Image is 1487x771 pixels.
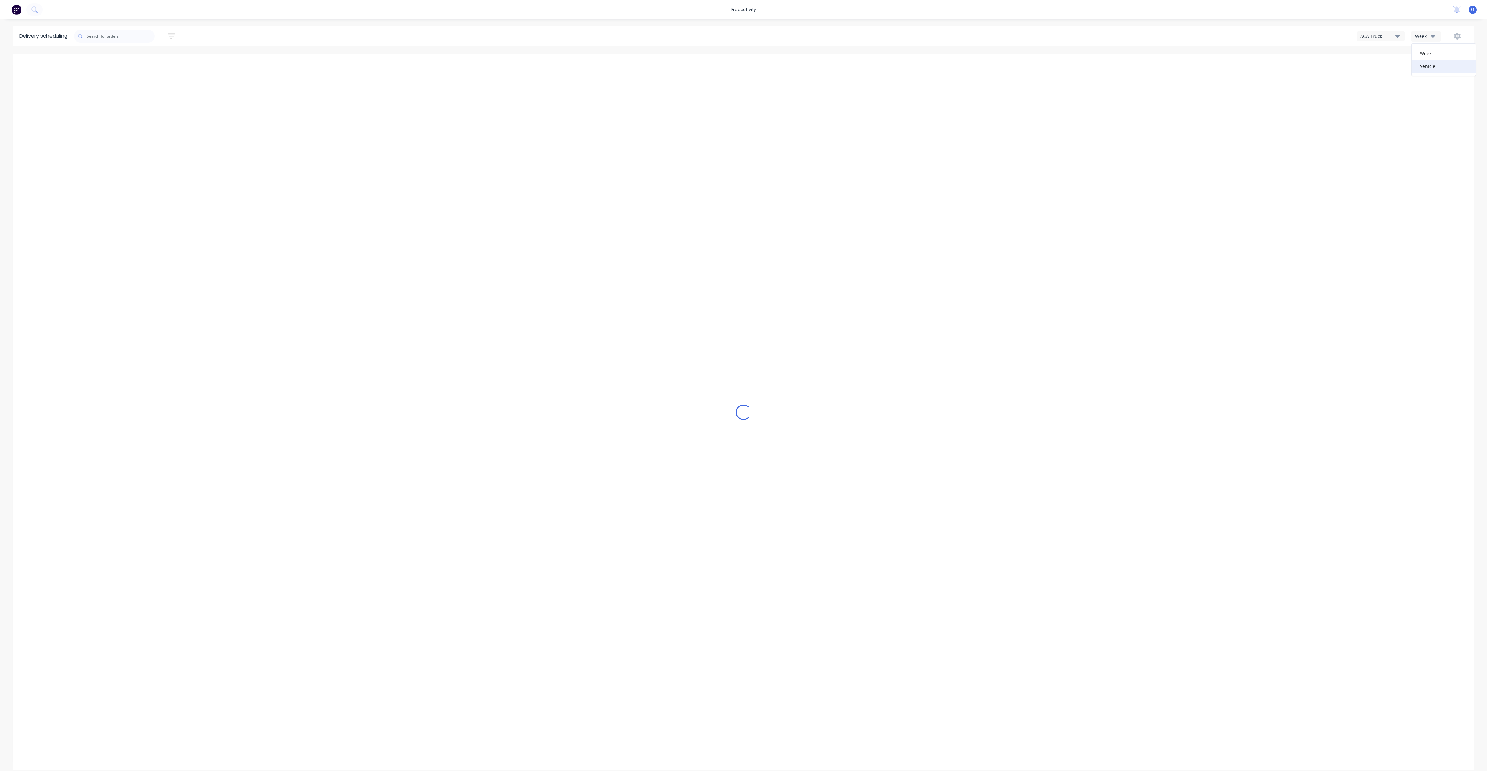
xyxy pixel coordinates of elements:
div: Vehicle [1412,60,1476,73]
button: Week [1411,31,1441,42]
input: Search for orders [87,30,155,43]
button: ACA Truck [1357,31,1405,41]
div: Week [1412,47,1476,60]
span: F1 [1471,7,1475,13]
div: productivity [728,5,759,15]
div: ACA Truck [1360,33,1395,40]
div: Week [1415,33,1434,40]
div: Delivery scheduling [13,26,74,46]
img: Factory [12,5,21,15]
